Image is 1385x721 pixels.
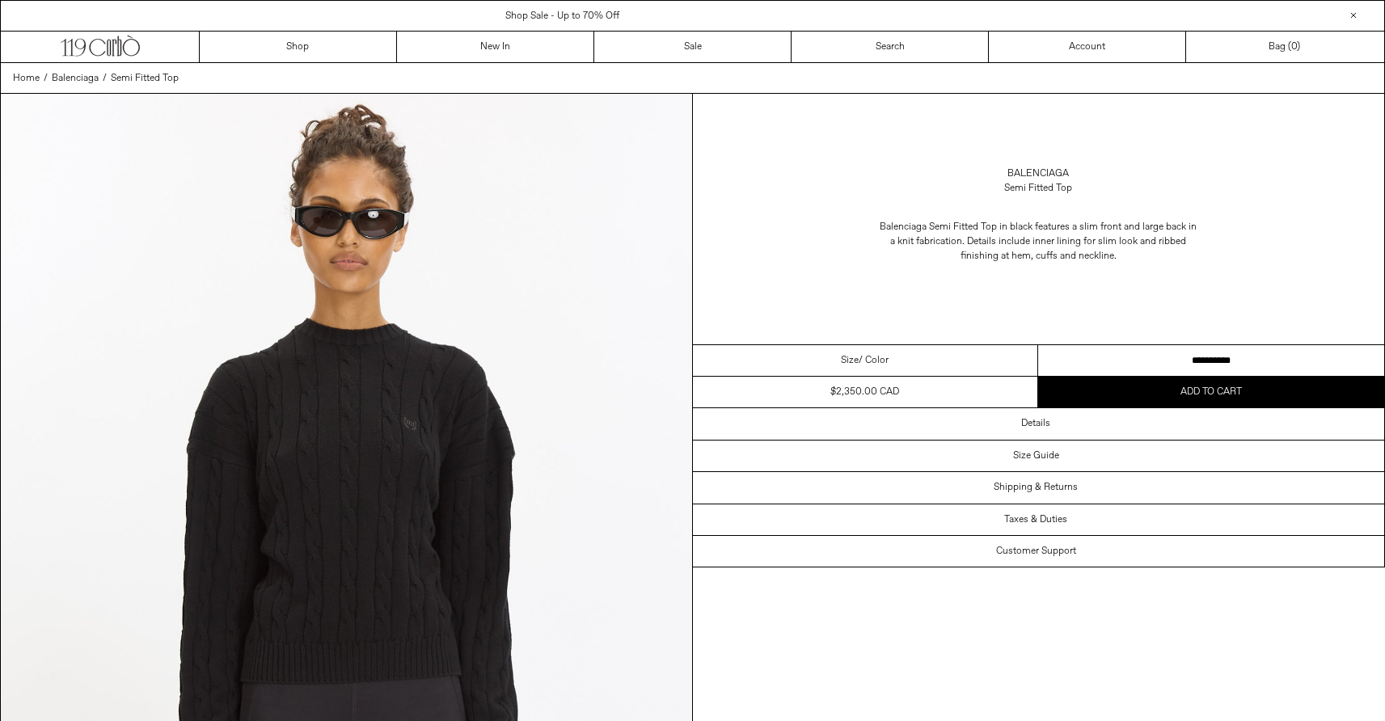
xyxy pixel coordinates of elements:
p: Balenciaga Semi Fitted Top in black features a slim front and large back in a knit fabrication. D... [876,212,1200,272]
span: Balenciaga [52,72,99,85]
a: Semi Fitted Top [111,71,179,86]
span: / [44,71,48,86]
a: Home [13,71,40,86]
h3: Shipping & Returns [994,482,1078,493]
span: Size [841,353,859,368]
a: Search [792,32,989,62]
a: Account [989,32,1186,62]
h3: Customer Support [996,546,1076,557]
div: $2,350.00 CAD [830,385,899,399]
h3: Size Guide [1013,450,1059,462]
a: Sale [594,32,792,62]
a: New In [397,32,594,62]
a: Balenciaga [1007,167,1069,181]
span: 0 [1291,40,1297,53]
span: / Color [859,353,889,368]
a: Bag () [1186,32,1383,62]
span: Add to cart [1180,386,1242,398]
a: Shop [200,32,397,62]
a: Balenciaga [52,71,99,86]
div: Semi Fitted Top [1004,181,1072,196]
span: Semi Fitted Top [111,72,179,85]
button: Add to cart [1038,377,1384,407]
h3: Taxes & Duties [1004,514,1067,525]
span: Home [13,72,40,85]
h3: Details [1021,418,1050,429]
span: ) [1291,40,1300,54]
span: / [103,71,107,86]
a: Shop Sale - Up to 70% Off [505,10,619,23]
